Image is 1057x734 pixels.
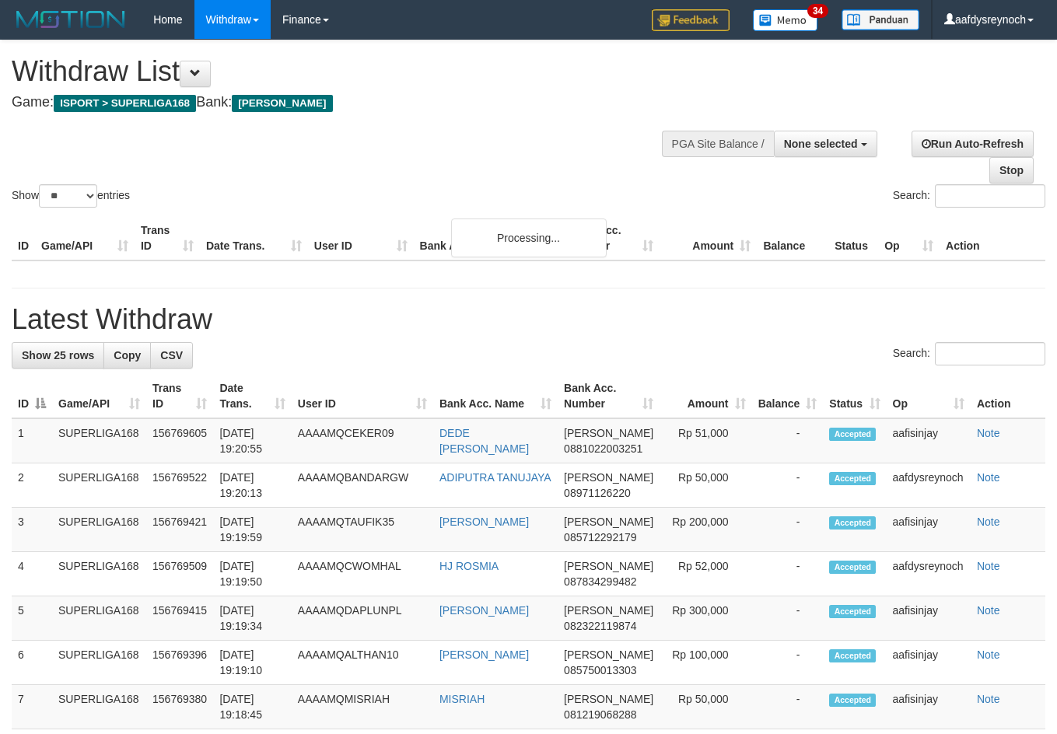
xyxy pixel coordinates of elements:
[200,216,308,260] th: Date Trans.
[912,131,1034,157] a: Run Auto-Refresh
[12,508,52,552] td: 3
[213,374,291,418] th: Date Trans.: activate to sort column ascending
[12,304,1045,335] h1: Latest Withdraw
[564,664,636,676] span: Copy 085750013303 to clipboard
[12,685,52,729] td: 7
[292,463,433,508] td: AAAAMQBANDARGW
[35,216,135,260] th: Game/API
[757,216,828,260] th: Balance
[829,605,876,618] span: Accepted
[114,349,141,362] span: Copy
[660,463,751,508] td: Rp 50,000
[451,218,607,257] div: Processing...
[935,184,1045,208] input: Search:
[564,516,653,528] span: [PERSON_NAME]
[807,4,828,18] span: 34
[103,342,151,369] a: Copy
[752,508,824,552] td: -
[22,349,94,362] span: Show 25 rows
[977,693,1000,705] a: Note
[12,8,130,31] img: MOTION_logo.png
[12,342,104,369] a: Show 25 rows
[308,216,414,260] th: User ID
[887,418,971,463] td: aafisinjay
[784,138,858,150] span: None selected
[660,418,751,463] td: Rp 51,000
[433,374,558,418] th: Bank Acc. Name: activate to sort column ascending
[977,471,1000,484] a: Note
[828,216,878,260] th: Status
[146,685,213,729] td: 156769380
[146,552,213,596] td: 156769509
[752,596,824,641] td: -
[160,349,183,362] span: CSV
[52,374,146,418] th: Game/API: activate to sort column ascending
[439,604,529,617] a: [PERSON_NAME]
[439,693,485,705] a: MISRIAH
[660,685,751,729] td: Rp 50,000
[752,685,824,729] td: -
[439,560,499,572] a: HJ ROSMIA
[564,575,636,588] span: Copy 087834299482 to clipboard
[52,641,146,685] td: SUPERLIGA168
[146,596,213,641] td: 156769415
[213,552,291,596] td: [DATE] 19:19:50
[660,596,751,641] td: Rp 300,000
[662,131,774,157] div: PGA Site Balance /
[878,216,940,260] th: Op
[829,694,876,707] span: Accepted
[564,427,653,439] span: [PERSON_NAME]
[150,342,193,369] a: CSV
[887,374,971,418] th: Op: activate to sort column ascending
[52,418,146,463] td: SUPERLIGA168
[292,685,433,729] td: AAAAMQMISRIAH
[977,560,1000,572] a: Note
[292,552,433,596] td: AAAAMQCWOMHAL
[558,374,660,418] th: Bank Acc. Number: activate to sort column ascending
[887,596,971,641] td: aafisinjay
[564,471,653,484] span: [PERSON_NAME]
[414,216,563,260] th: Bank Acc. Name
[660,641,751,685] td: Rp 100,000
[829,561,876,574] span: Accepted
[977,604,1000,617] a: Note
[887,508,971,552] td: aafisinjay
[12,463,52,508] td: 2
[564,487,631,499] span: Copy 08971126220 to clipboard
[887,641,971,685] td: aafisinjay
[564,604,653,617] span: [PERSON_NAME]
[752,374,824,418] th: Balance: activate to sort column ascending
[213,418,291,463] td: [DATE] 19:20:55
[292,374,433,418] th: User ID: activate to sort column ascending
[439,471,551,484] a: ADIPUTRA TANUJAYA
[564,442,642,455] span: Copy 0881022003251 to clipboard
[562,216,660,260] th: Bank Acc. Number
[564,560,653,572] span: [PERSON_NAME]
[12,216,35,260] th: ID
[213,463,291,508] td: [DATE] 19:20:13
[829,516,876,530] span: Accepted
[752,641,824,685] td: -
[564,693,653,705] span: [PERSON_NAME]
[213,641,291,685] td: [DATE] 19:19:10
[213,685,291,729] td: [DATE] 19:18:45
[752,552,824,596] td: -
[135,216,200,260] th: Trans ID
[893,342,1045,365] label: Search:
[292,596,433,641] td: AAAAMQDAPLUNPL
[564,531,636,544] span: Copy 085712292179 to clipboard
[292,418,433,463] td: AAAAMQCEKER09
[977,648,1000,661] a: Note
[940,216,1045,260] th: Action
[935,342,1045,365] input: Search:
[660,552,751,596] td: Rp 52,000
[660,374,751,418] th: Amount: activate to sort column ascending
[439,516,529,528] a: [PERSON_NAME]
[752,418,824,463] td: -
[989,157,1034,183] a: Stop
[660,508,751,552] td: Rp 200,000
[52,552,146,596] td: SUPERLIGA168
[146,508,213,552] td: 156769421
[977,427,1000,439] a: Note
[774,131,877,157] button: None selected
